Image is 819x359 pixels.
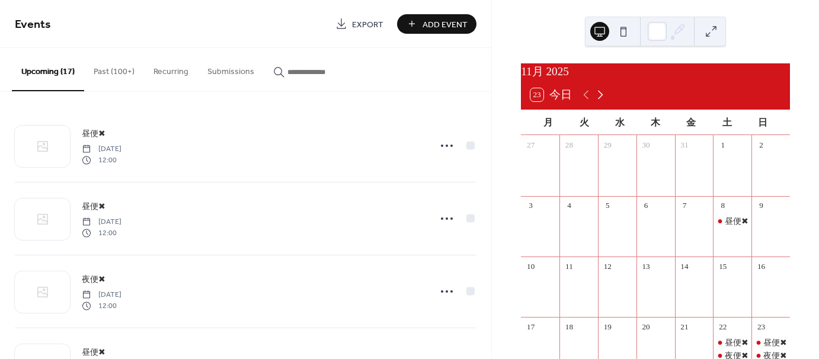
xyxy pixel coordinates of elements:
[82,200,105,213] a: 昼便✖
[756,139,766,150] div: 2
[82,144,121,155] span: [DATE]
[718,322,728,332] div: 22
[602,322,613,332] div: 19
[82,155,121,165] span: 12:00
[525,261,536,271] div: 10
[641,139,651,150] div: 30
[564,200,574,211] div: 4
[602,261,613,271] div: 12
[521,63,790,81] div: 11月 2025
[82,347,105,359] span: 昼便✖
[82,345,105,359] a: 昼便✖
[525,139,536,150] div: 27
[352,18,383,31] span: Export
[638,110,673,135] div: 木
[525,200,536,211] div: 3
[641,200,651,211] div: 6
[679,200,690,211] div: 7
[725,336,748,348] div: 昼便✖
[602,200,613,211] div: 5
[82,227,121,238] span: 12:00
[82,201,105,213] span: 昼便✖
[82,274,105,286] span: 夜便✖
[566,110,602,135] div: 火
[602,139,613,150] div: 29
[718,261,728,271] div: 15
[564,261,574,271] div: 11
[756,200,766,211] div: 9
[756,322,766,332] div: 23
[679,139,690,150] div: 31
[756,261,766,271] div: 16
[397,14,476,34] button: Add Event
[327,14,392,34] a: Export
[763,336,787,348] div: 昼便✖
[82,300,121,311] span: 12:00
[713,336,751,348] div: 昼便✖
[713,215,751,227] div: 昼便✖
[82,273,105,286] a: 夜便✖
[530,110,566,135] div: 月
[602,110,638,135] div: 水
[82,127,105,140] a: 昼便✖
[718,139,728,150] div: 1
[751,336,790,348] div: 昼便✖
[725,215,748,227] div: 昼便✖
[745,110,780,135] div: 日
[423,18,468,31] span: Add Event
[709,110,744,135] div: 土
[525,322,536,332] div: 17
[144,48,198,90] button: Recurring
[84,48,144,90] button: Past (100+)
[198,48,264,90] button: Submissions
[15,13,51,36] span: Events
[82,290,121,300] span: [DATE]
[82,128,105,140] span: 昼便✖
[673,110,709,135] div: 金
[679,322,690,332] div: 21
[679,261,690,271] div: 14
[526,85,576,104] button: 23今日
[641,261,651,271] div: 13
[564,322,574,332] div: 18
[82,217,121,227] span: [DATE]
[641,322,651,332] div: 20
[718,200,728,211] div: 8
[12,48,84,91] button: Upcoming (17)
[564,139,574,150] div: 28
